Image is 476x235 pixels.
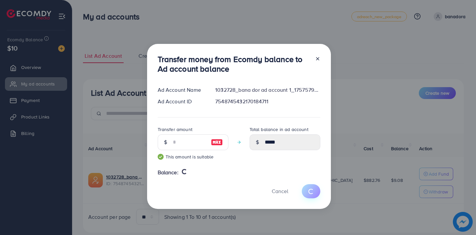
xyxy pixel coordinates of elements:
label: Total balance in ad account [250,126,308,133]
div: Ad Account Name [152,86,210,94]
img: image [211,138,223,146]
label: Transfer amount [158,126,192,133]
img: guide [158,154,164,160]
div: 1032728_bana dor ad account 1_1757579407255 [210,86,325,94]
span: Balance: [158,169,178,176]
div: 7548745432170184711 [210,98,325,105]
h3: Transfer money from Ecomdy balance to Ad account balance [158,54,310,74]
div: Ad Account ID [152,98,210,105]
span: Cancel [272,187,288,195]
button: Cancel [263,184,297,198]
small: This amount is suitable [158,153,228,160]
